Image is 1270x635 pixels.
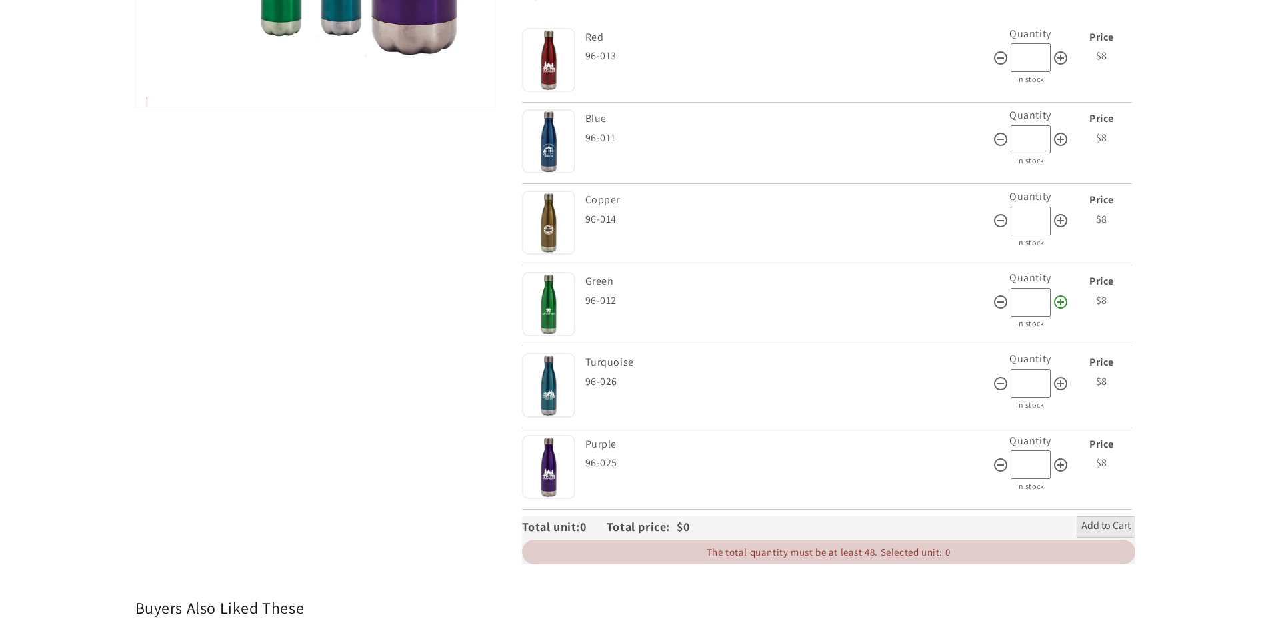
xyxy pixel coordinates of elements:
[1077,516,1135,538] button: Add to Cart
[677,519,689,534] span: $0
[1072,435,1132,454] div: Price
[585,454,993,473] div: 96-025
[1072,191,1132,210] div: Price
[580,519,607,534] span: 0
[1072,272,1132,291] div: Price
[585,28,989,47] div: Red
[1096,374,1107,388] span: $8
[135,598,1135,618] h2: Buyers Also Liked These
[585,191,989,210] div: Copper
[993,72,1069,87] div: In stock
[1096,212,1107,226] span: $8
[585,291,993,311] div: 96-012
[585,435,989,454] div: Purple
[1009,189,1051,203] label: Quantity
[1009,108,1051,122] label: Quantity
[993,317,1069,331] div: In stock
[1096,293,1107,307] span: $8
[522,28,575,92] img: Red
[1072,28,1132,47] div: Price
[585,109,989,129] div: Blue
[993,398,1069,412] div: In stock
[993,479,1069,494] div: In stock
[1009,27,1051,41] label: Quantity
[585,372,993,392] div: 96-026
[1009,434,1051,448] label: Quantity
[1009,271,1051,285] label: Quantity
[1096,456,1107,470] span: $8
[1096,131,1107,145] span: $8
[522,540,1135,564] div: The total quantity must be at least 48. Selected unit: 0
[585,47,993,66] div: 96-013
[522,272,575,336] img: Green
[522,435,575,499] img: Purple
[993,235,1069,250] div: In stock
[585,272,989,291] div: Green
[1009,352,1051,366] label: Quantity
[585,129,993,148] div: 96-011
[1081,519,1131,535] span: Add to Cart
[1096,49,1107,63] span: $8
[585,210,993,229] div: 96-014
[1072,353,1132,372] div: Price
[1072,109,1132,129] div: Price
[993,153,1069,168] div: In stock
[522,191,575,255] img: Copper
[522,109,575,173] img: Blue
[522,516,677,538] div: Total unit: Total price:
[522,353,575,417] img: Turquoise
[585,353,989,372] div: Turquoise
